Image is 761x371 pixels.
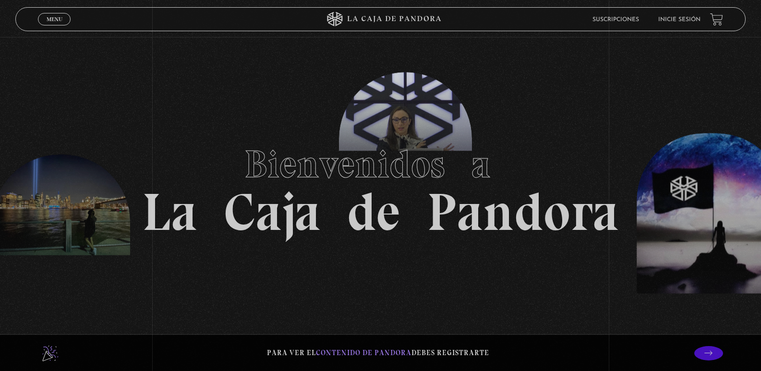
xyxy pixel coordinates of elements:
[592,17,639,23] a: Suscripciones
[658,17,701,23] a: Inicie sesión
[244,141,517,187] span: Bienvenidos a
[47,16,62,22] span: Menu
[316,348,411,357] span: contenido de Pandora
[142,133,619,239] h1: La Caja de Pandora
[267,347,489,359] p: Para ver el debes registrarte
[43,24,66,31] span: Cerrar
[710,13,723,26] a: View your shopping cart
